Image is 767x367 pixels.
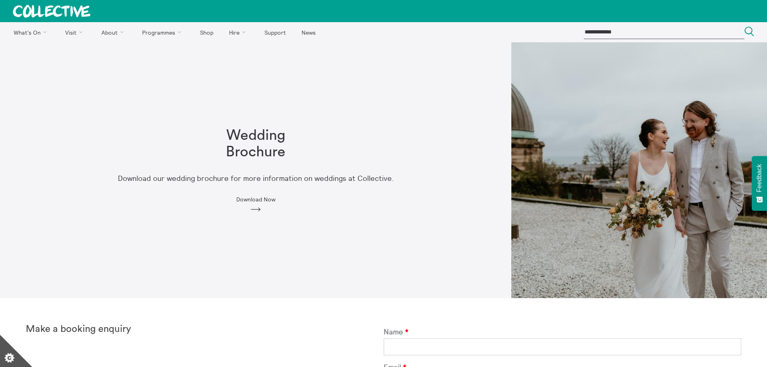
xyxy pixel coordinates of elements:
a: Hire [222,22,256,42]
button: Feedback - Show survey [752,156,767,211]
strong: Make a booking enquiry [26,324,131,334]
p: Download our wedding brochure for more information on weddings at Collective. [118,174,394,183]
a: News [294,22,323,42]
a: Visit [58,22,93,42]
a: What's On [6,22,57,42]
a: Programmes [135,22,192,42]
span: Feedback [756,164,763,192]
a: Shop [193,22,220,42]
img: Modern art shoot Claire Fleck 10 [511,42,767,298]
span: Download Now [236,196,275,203]
a: About [94,22,134,42]
h1: Wedding Brochure [204,127,307,161]
a: Support [257,22,293,42]
label: Name [384,328,742,336]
